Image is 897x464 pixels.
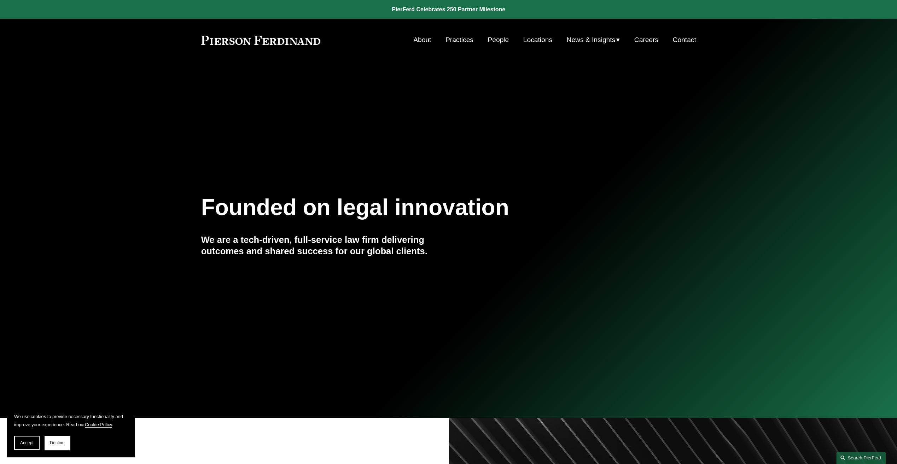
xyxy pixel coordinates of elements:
[14,436,40,450] button: Accept
[566,34,615,46] span: News & Insights
[201,195,614,220] h1: Founded on legal innovation
[45,436,70,450] button: Decline
[523,33,552,47] a: Locations
[201,234,449,257] h4: We are a tech-driven, full-service law firm delivering outcomes and shared success for our global...
[85,422,112,427] a: Cookie Policy
[50,440,65,445] span: Decline
[566,33,620,47] a: folder dropdown
[413,33,431,47] a: About
[14,412,127,429] p: We use cookies to provide necessary functionality and improve your experience. Read our .
[836,452,886,464] a: Search this site
[634,33,658,47] a: Careers
[672,33,696,47] a: Contact
[445,33,473,47] a: Practices
[7,405,134,457] section: Cookie banner
[20,440,34,445] span: Accept
[488,33,509,47] a: People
